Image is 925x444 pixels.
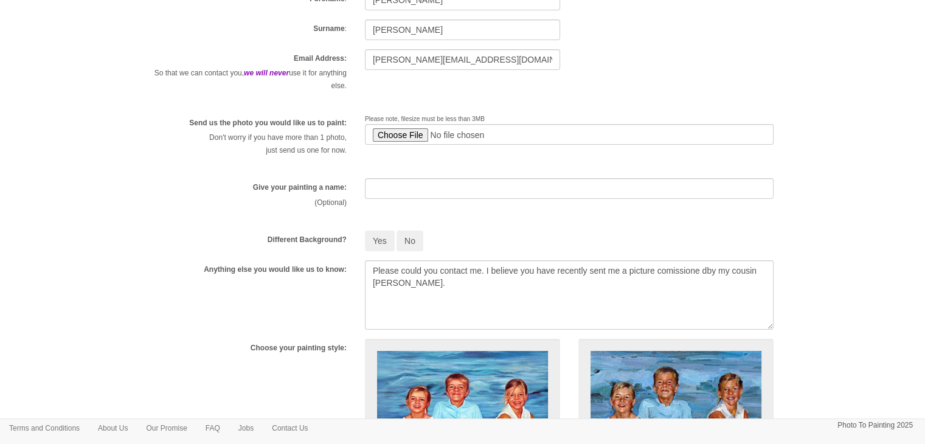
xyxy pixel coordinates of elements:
[253,182,347,193] label: Give your painting a name:
[268,235,347,245] label: Different Background?
[142,19,356,37] div: :
[837,419,913,432] p: Photo To Painting 2025
[151,131,347,157] p: Don't worry if you have more than 1 photo, just send us one for now.
[189,118,347,128] label: Send us the photo you would like us to paint:
[313,24,344,34] label: Surname
[89,419,137,437] a: About Us
[263,419,317,437] a: Contact Us
[365,116,485,122] span: Please note, filesize must be less than 3MB
[151,67,347,92] p: So that we can contact you, use it for anything else.
[196,419,229,437] a: FAQ
[151,196,347,209] p: (Optional)
[244,69,289,77] em: we will never
[294,54,347,64] label: Email Address:
[229,419,263,437] a: Jobs
[204,265,347,275] label: Anything else you would like us to know:
[137,419,196,437] a: Our Promise
[365,231,395,251] button: Yes
[251,343,347,353] label: Choose your painting style:
[397,231,423,251] button: No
